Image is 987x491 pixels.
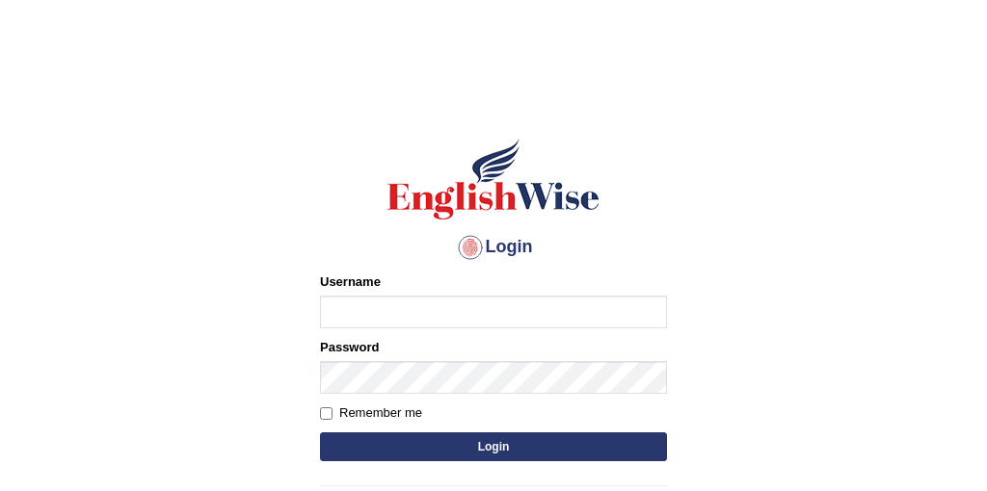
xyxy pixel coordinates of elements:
button: Login [320,432,667,461]
input: Remember me [320,407,333,420]
h4: Login [320,232,667,263]
label: Password [320,338,379,356]
label: Username [320,272,381,291]
img: Logo of English Wise sign in for intelligent practice with AI [384,136,603,222]
label: Remember me [320,403,422,423]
